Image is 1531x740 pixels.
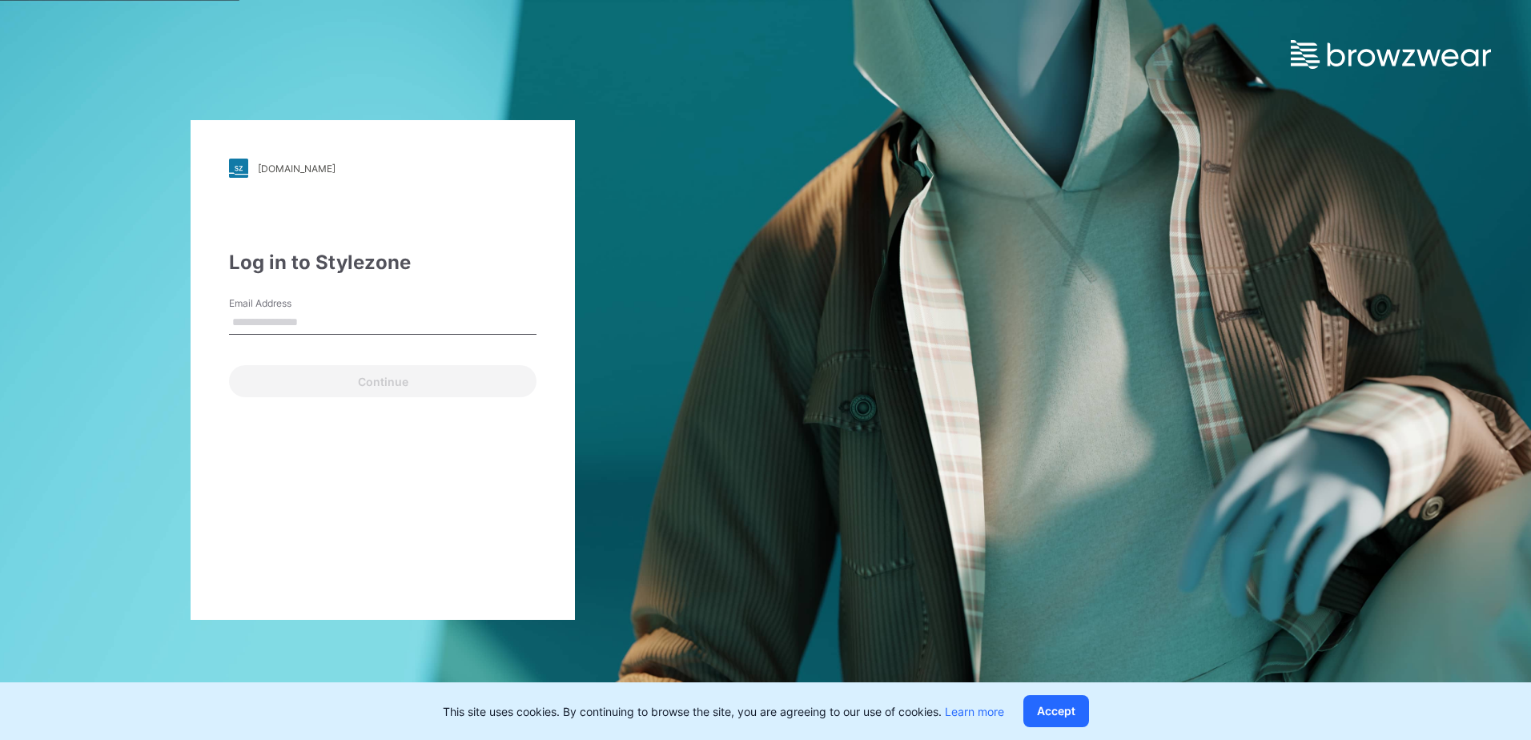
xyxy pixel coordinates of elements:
[229,159,248,178] img: stylezone-logo.562084cfcfab977791bfbf7441f1a819.svg
[945,705,1004,718] a: Learn more
[229,296,341,311] label: Email Address
[1023,695,1089,727] button: Accept
[443,703,1004,720] p: This site uses cookies. By continuing to browse the site, you are agreeing to our use of cookies.
[1291,40,1491,69] img: browzwear-logo.e42bd6dac1945053ebaf764b6aa21510.svg
[229,159,536,178] a: [DOMAIN_NAME]
[229,248,536,277] div: Log in to Stylezone
[258,163,336,175] div: [DOMAIN_NAME]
